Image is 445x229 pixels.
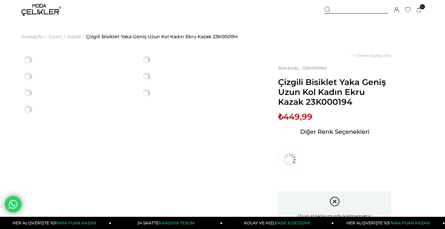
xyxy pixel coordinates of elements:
span: Çizgili Bisiklet Yaka Geniş Uzun Kol Kadın Ekru Kazak 23K000194 [278,77,391,107]
span: KARGOYA TESLİM [159,220,194,225]
li: > [21,20,48,53]
img: Çizgili Bisiklet Yaka Geniş Uzun Kadın Ekru Kazak 23K000194 [140,86,153,100]
a: Anasayfa [21,20,43,53]
a: < < Önceki Sayfaya Dön [351,53,391,58]
span: Stok Kodu [278,66,302,71]
span: ₺449,99 [278,112,312,122]
a: 0 [417,8,422,13]
span: (23K000194) [278,66,327,71]
li: > [48,20,67,53]
img: logo [21,4,61,16]
a: Giyim [48,20,62,53]
span: İADE & DEĞİŞİM! [276,220,309,225]
span: PARA PUAN KAZAN [389,220,430,225]
img: Çizgili Bisiklet Yaka Geniş Uzun Kol Kadın Siyah Kazak 23K000194 [278,148,301,171]
img: Çizgili Bisiklet Yaka Geniş Uzun Kadın Ekru Kazak 23K000194 [21,103,35,116]
img: Çizgili Bisiklet Yaka Geniş Uzun Kadın Ekru Kazak 23K000194 [140,70,153,83]
a: 24 SAATTEKARGOYA TESLİM [111,217,222,229]
a: KOLAY VE HIZLIİADE & DEĞİŞİM! [223,217,334,229]
div: Ürün stoklarımızda kalmamıştır. [278,191,391,225]
img: Çizgili Bisiklet Yaka Geniş Uzun Kadın Ekru Kazak 23K000194 [21,86,35,100]
span: PARA PUAN KAZAN [56,220,96,225]
a: Çizgili Bisiklet Yaka Geniş Uzun Kol Kadın Ekru Kazak 23K000194 [86,20,238,53]
img: Çizgili Bisiklet Yaka Geniş Uzun Kadın Ekru Kazak 23K000194 [21,70,35,83]
li: > [67,20,86,53]
a: HER ALIŞVERİŞTE %3PARA PUAN KAZAN [334,217,445,229]
span: Diğer Renk Seçenekleri [300,127,369,137]
a: Kazak [67,20,81,53]
img: Çizgili Bisiklet Yaka Geniş Uzun Kadın Ekru Kazak 23K000194 [21,53,35,67]
span: 0 [420,4,425,9]
img: Çizgili Bisiklet Yaka Geniş Uzun Kadın Ekru Kazak 23K000194 [140,53,153,67]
